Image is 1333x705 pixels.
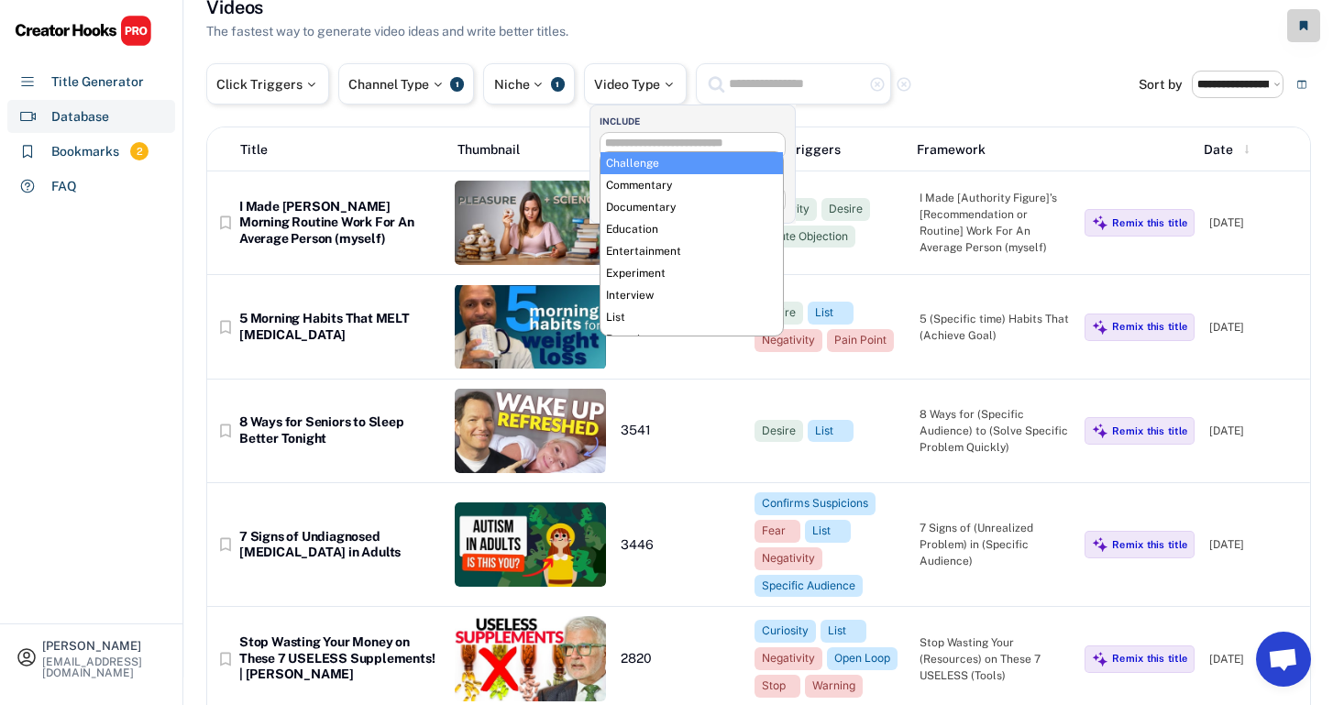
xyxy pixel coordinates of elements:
[600,152,783,174] li: Challenge
[600,115,795,127] div: INCLUDE
[239,199,440,248] div: I Made [PERSON_NAME] Morning Routine Work For An Average Person (myself)
[829,202,863,217] div: Desire
[455,616,605,700] img: 4r7mrHPYhoU-bf2655d8-6803-4bce-ac6e-3a66c60e8fb1.jpeg
[206,22,568,41] div: The fastest way to generate video ideas and write better titles.
[1209,651,1301,667] div: [DATE]
[917,140,1064,160] div: Framework
[812,523,843,539] div: List
[600,240,783,262] li: Entertainment
[51,72,144,92] div: Title Generator
[42,640,167,652] div: [PERSON_NAME]
[1092,536,1108,553] img: MagicMajor%20%28Purple%29.svg
[762,333,815,348] div: Negativity
[762,623,809,639] div: Curiosity
[216,650,235,668] button: bookmark_border
[762,651,815,666] div: Negativity
[1112,216,1187,229] div: Remix this title
[51,142,119,161] div: Bookmarks
[1112,320,1187,333] div: Remix this title
[1112,652,1187,665] div: Remix this title
[762,678,793,694] div: Stop
[1209,423,1301,439] div: [DATE]
[239,414,440,446] div: 8 Ways for Seniors to Sleep Better Tonight
[834,333,887,348] div: Pain Point
[762,551,815,567] div: Negativity
[600,262,783,284] li: Experiment
[600,218,783,240] li: Education
[600,306,783,328] li: List
[450,77,464,92] div: 1
[1204,140,1233,160] div: Date
[600,174,783,196] li: Commentary
[216,78,319,91] div: Click Triggers
[834,651,890,666] div: Open Loop
[1139,78,1183,91] div: Sort by
[457,140,605,160] div: Thumbnail
[551,77,565,92] div: 1
[239,311,440,343] div: 5 Morning Habits That MELT [MEDICAL_DATA]
[1092,651,1108,667] img: MagicMajor%20%28Purple%29.svg
[762,523,793,539] div: Fear
[920,190,1070,256] div: I Made [Authority Figure]’s [Recommendation or Routine] Work For An Average Person (myself)
[1112,424,1187,437] div: Remix this title
[1256,632,1311,687] a: Open chat
[1209,215,1301,231] div: [DATE]
[348,78,446,91] div: Channel Type
[594,78,677,91] div: Video Type
[216,535,235,554] button: bookmark_border
[51,177,77,196] div: FAQ
[621,537,740,554] div: 3446
[762,578,855,594] div: Specific Audience
[455,389,605,473] img: thumbnail__bGHaWnr4Vo.jpg
[896,76,912,93] button: highlight_remove
[815,424,846,439] div: List
[51,107,109,127] div: Database
[216,214,235,232] button: bookmark_border
[1092,215,1108,231] img: MagicMajor%20%28Purple%29.svg
[455,502,605,587] img: qwu3iZSgf10-0e920e86-d488-4445-a910-dfa86c1abddd.jpeg
[130,144,149,160] div: 2
[828,623,859,639] div: List
[621,651,740,667] div: 2820
[455,284,605,369] img: Screenshot%202025-04-06%20at%2010.28.52%20PM.png
[920,406,1070,456] div: 8 Ways for (Specific Audience) to (Solve Specific Problem Quickly)
[920,311,1070,344] div: 5 (Specific time) Habits That (Achieve Goal)
[920,634,1070,684] div: Stop Wasting Your (Resources) on These 7 USELESS (Tools)
[240,140,268,160] div: Title
[812,678,855,694] div: Warning
[600,284,783,306] li: Interview
[42,656,167,678] div: [EMAIL_ADDRESS][DOMAIN_NAME]
[762,229,848,245] div: Refute Objection
[1209,319,1301,336] div: [DATE]
[600,196,783,218] li: Documentary
[600,328,783,350] li: Reaction
[216,318,235,336] button: bookmark_border
[15,15,152,47] img: CHPRO%20Logo.svg
[1092,423,1108,439] img: MagicMajor%20%28Purple%29.svg
[1092,319,1108,336] img: MagicMajor%20%28Purple%29.svg
[762,496,868,512] div: Confirms Suspicions
[216,422,235,440] button: bookmark_border
[762,424,796,439] div: Desire
[239,634,440,683] div: Stop Wasting Your Money on These 7 USELESS Supplements! | [PERSON_NAME]
[755,140,902,160] div: Click Triggers
[455,181,605,265] img: MdO9evu1mVQ-dd49a0a9-0fe1-4e55-b163-ac1465dca517.jpeg
[494,78,546,91] div: Niche
[815,305,846,321] div: List
[621,423,740,439] div: 3541
[920,520,1070,569] div: 7 Signs of (Unrealized Problem) in (Specific Audience)
[1209,536,1301,553] div: [DATE]
[1112,538,1187,551] div: Remix this title
[869,76,886,93] button: highlight_remove
[239,529,440,561] div: 7 Signs of Undiagnosed [MEDICAL_DATA] in Adults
